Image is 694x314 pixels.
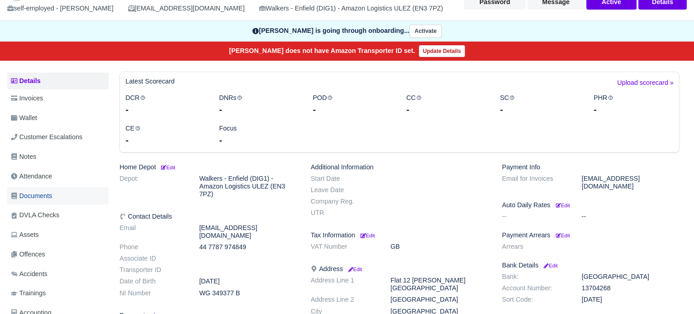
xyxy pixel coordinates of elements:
[311,231,488,239] h6: Tax Information
[7,226,109,244] a: Assets
[493,93,587,116] div: SC
[384,277,495,292] dd: Flat 12 [PERSON_NAME][GEOGRAPHIC_DATA]
[11,113,37,123] span: Wallet
[575,273,686,281] dd: [GEOGRAPHIC_DATA]
[359,231,375,239] a: Edit
[120,163,297,171] h6: Home Depot
[119,93,212,116] div: DCR
[212,123,306,147] div: Focus
[575,175,686,190] dd: [EMAIL_ADDRESS][DOMAIN_NAME]
[304,175,384,183] dt: Start Date
[193,175,304,198] dd: Walkers - Enfield (DIG1) - Amazon Logistics ULEZ (EN3 7PZ)
[160,163,175,171] a: Edit
[120,213,297,220] h6: Contact Details
[587,93,680,116] div: PHR
[193,243,304,251] dd: 44 7787 974849
[304,296,384,304] dt: Address Line 2
[119,123,212,147] div: CE
[502,262,679,269] h6: Bank Details
[495,296,575,304] dt: Sort Code:
[11,249,45,260] span: Offences
[346,265,362,272] a: Edit
[7,167,109,185] a: Attendance
[495,213,575,220] dt: --
[617,78,673,93] a: Upload scorecard »
[113,243,193,251] dt: Phone
[113,289,193,297] dt: NI Number
[594,103,673,116] div: -
[113,266,193,274] dt: Transporter ID
[384,296,495,304] dd: [GEOGRAPHIC_DATA]
[193,224,304,240] dd: [EMAIL_ADDRESS][DOMAIN_NAME]
[495,284,575,292] dt: Account Number:
[7,73,109,89] a: Details
[11,93,43,104] span: Invoices
[575,213,686,220] dd: --
[495,243,575,251] dt: Arrears
[304,186,384,194] dt: Leave Date
[346,267,362,272] small: Edit
[7,89,109,107] a: Invoices
[7,187,109,205] a: Documents
[259,3,443,14] div: Walkers - Enfield (DIG1) - Amazon Logistics ULEZ (EN3 7PZ)
[304,198,384,205] dt: Company Reg.
[575,296,686,304] dd: [DATE]
[7,128,109,146] a: Customer Escalations
[554,201,570,209] a: Edit
[542,262,558,269] a: Edit
[125,103,205,116] div: -
[11,230,39,240] span: Assets
[125,134,205,147] div: -
[128,3,245,14] div: [EMAIL_ADDRESS][DOMAIN_NAME]
[409,25,441,38] button: Activate
[648,270,694,314] iframe: Chat Widget
[360,233,375,238] small: Edit
[113,277,193,285] dt: Date of Birth
[575,284,686,292] dd: 13704268
[419,45,465,57] a: Update Details
[160,165,175,170] small: Edit
[502,231,679,239] h6: Payment Arrears
[113,175,193,198] dt: Depot:
[495,175,575,190] dt: Email for Invoices
[7,246,109,263] a: Offences
[212,93,306,116] div: DNRs
[304,277,384,292] dt: Address Line 1
[193,277,304,285] dd: [DATE]
[113,224,193,240] dt: Email
[7,109,109,127] a: Wallet
[219,134,299,147] div: -
[11,210,59,220] span: DVLA Checks
[556,233,570,238] small: Edit
[406,103,486,116] div: -
[542,263,558,268] small: Edit
[7,284,109,302] a: Trainings
[304,209,384,217] dt: UTR
[384,243,495,251] dd: GB
[113,255,193,262] dt: Associate ID
[313,103,392,116] div: -
[311,265,488,273] h6: Address
[556,203,570,208] small: Edit
[11,171,52,182] span: Attendance
[7,148,109,166] a: Notes
[11,269,47,279] span: Accidents
[399,93,493,116] div: CC
[7,265,109,283] a: Accidents
[11,288,46,298] span: Trainings
[502,163,679,171] h6: Payment Info
[11,132,83,142] span: Customer Escalations
[495,273,575,281] dt: Bank:
[11,191,52,201] span: Documents
[219,103,299,116] div: -
[7,206,109,224] a: DVLA Checks
[304,243,384,251] dt: VAT Number
[125,78,175,85] h6: Latest Scorecard
[502,201,679,209] h6: Auto Daily Rates
[554,231,570,239] a: Edit
[193,289,304,297] dd: WG 349377 B
[306,93,399,116] div: POD
[500,103,580,116] div: -
[7,3,114,14] div: self-employed - [PERSON_NAME]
